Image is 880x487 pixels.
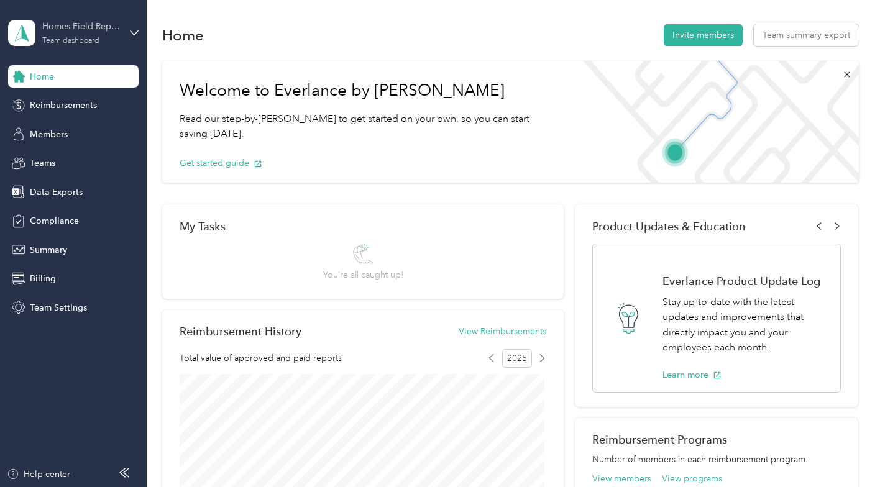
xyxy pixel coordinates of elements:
div: My Tasks [180,220,546,233]
div: Team dashboard [42,37,99,45]
div: Homes Field Representatives [42,20,120,33]
p: Stay up-to-date with the latest updates and improvements that directly impact you and your employ... [662,294,828,355]
span: Members [30,128,68,141]
p: Read our step-by-[PERSON_NAME] to get started on your own, so you can start saving [DATE]. [180,111,554,142]
h1: Welcome to Everlance by [PERSON_NAME] [180,81,554,101]
button: View members [592,472,651,485]
span: Product Updates & Education [592,220,746,233]
span: Summary [30,243,67,257]
button: Invite members [664,24,743,46]
span: Team Settings [30,301,87,314]
h2: Reimbursement History [180,325,301,338]
p: Number of members in each reimbursement program. [592,453,841,466]
h1: Home [162,29,204,42]
span: Home [30,70,54,83]
span: You’re all caught up! [323,268,403,281]
img: Welcome to everlance [572,61,859,183]
span: Total value of approved and paid reports [180,352,342,365]
span: Billing [30,272,56,285]
button: View programs [662,472,722,485]
iframe: Everlance-gr Chat Button Frame [810,417,880,487]
h1: Everlance Product Update Log [662,275,828,288]
h2: Reimbursement Programs [592,433,841,446]
span: Teams [30,157,55,170]
span: Reimbursements [30,99,97,112]
button: Team summary export [754,24,859,46]
button: Get started guide [180,157,262,170]
span: Data Exports [30,186,83,199]
span: Compliance [30,214,79,227]
button: Help center [7,468,70,481]
button: View Reimbursements [459,325,546,338]
span: 2025 [502,349,532,368]
button: Learn more [662,368,722,381]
